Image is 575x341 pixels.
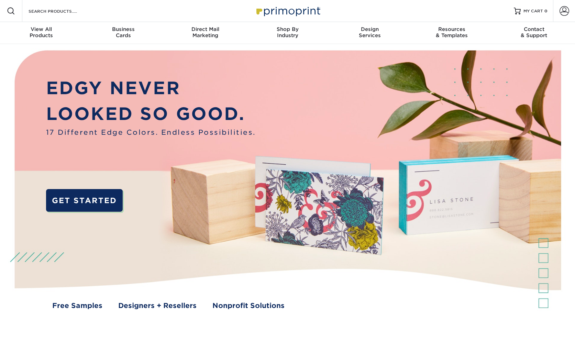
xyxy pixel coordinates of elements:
span: MY CART [523,8,543,14]
a: Resources& Templates [411,22,493,44]
a: Free Samples [52,300,102,311]
span: Design [329,26,411,32]
div: & Support [493,26,575,38]
div: Cards [82,26,164,38]
input: SEARCH PRODUCTS..... [28,7,95,15]
div: Industry [246,26,329,38]
span: 0 [544,9,548,13]
img: Primoprint [253,3,322,18]
a: Direct MailMarketing [164,22,246,44]
a: Nonprofit Solutions [212,300,285,311]
span: Shop By [246,26,329,32]
p: EDGY NEVER [46,75,256,101]
div: & Templates [411,26,493,38]
div: Services [329,26,411,38]
span: 17 Different Edge Colors. Endless Possibilities. [46,127,256,137]
a: Designers + Resellers [118,300,197,311]
span: Contact [493,26,575,32]
a: Shop ByIndustry [246,22,329,44]
span: Business [82,26,164,32]
span: Direct Mail [164,26,246,32]
p: LOOKED SO GOOD. [46,101,256,127]
a: DesignServices [329,22,411,44]
div: Marketing [164,26,246,38]
span: Resources [411,26,493,32]
a: BusinessCards [82,22,164,44]
a: GET STARTED [46,189,123,212]
a: Contact& Support [493,22,575,44]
